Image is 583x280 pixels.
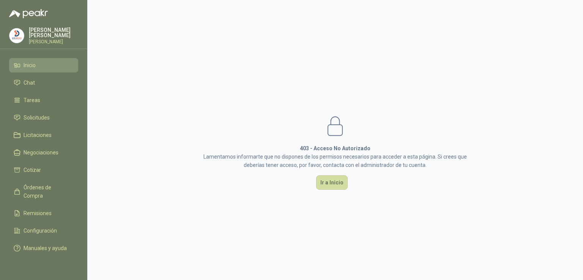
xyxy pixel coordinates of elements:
a: Licitaciones [9,128,78,142]
span: Licitaciones [24,131,52,139]
a: Remisiones [9,206,78,220]
span: Tareas [24,96,40,104]
a: Configuración [9,223,78,238]
h1: 403 - Acceso No Autorizado [203,144,468,153]
span: Negociaciones [24,148,58,157]
span: Cotizar [24,166,41,174]
a: Negociaciones [9,145,78,160]
p: Lamentamos informarte que no dispones de los permisos necesarios para acceder a esta página. Si c... [203,153,468,169]
img: Logo peakr [9,9,48,18]
span: Manuales y ayuda [24,244,67,252]
p: [PERSON_NAME] [29,39,78,44]
button: Ir a Inicio [316,175,348,190]
span: Configuración [24,227,57,235]
a: Órdenes de Compra [9,180,78,203]
a: Inicio [9,58,78,72]
img: Company Logo [9,28,24,43]
span: Inicio [24,61,36,69]
span: Chat [24,79,35,87]
a: Solicitudes [9,110,78,125]
span: Órdenes de Compra [24,183,71,200]
a: Chat [9,76,78,90]
a: Cotizar [9,163,78,177]
span: Solicitudes [24,113,50,122]
p: [PERSON_NAME] [PERSON_NAME] [29,27,78,38]
a: Manuales y ayuda [9,241,78,255]
span: Remisiones [24,209,52,217]
a: Tareas [9,93,78,107]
